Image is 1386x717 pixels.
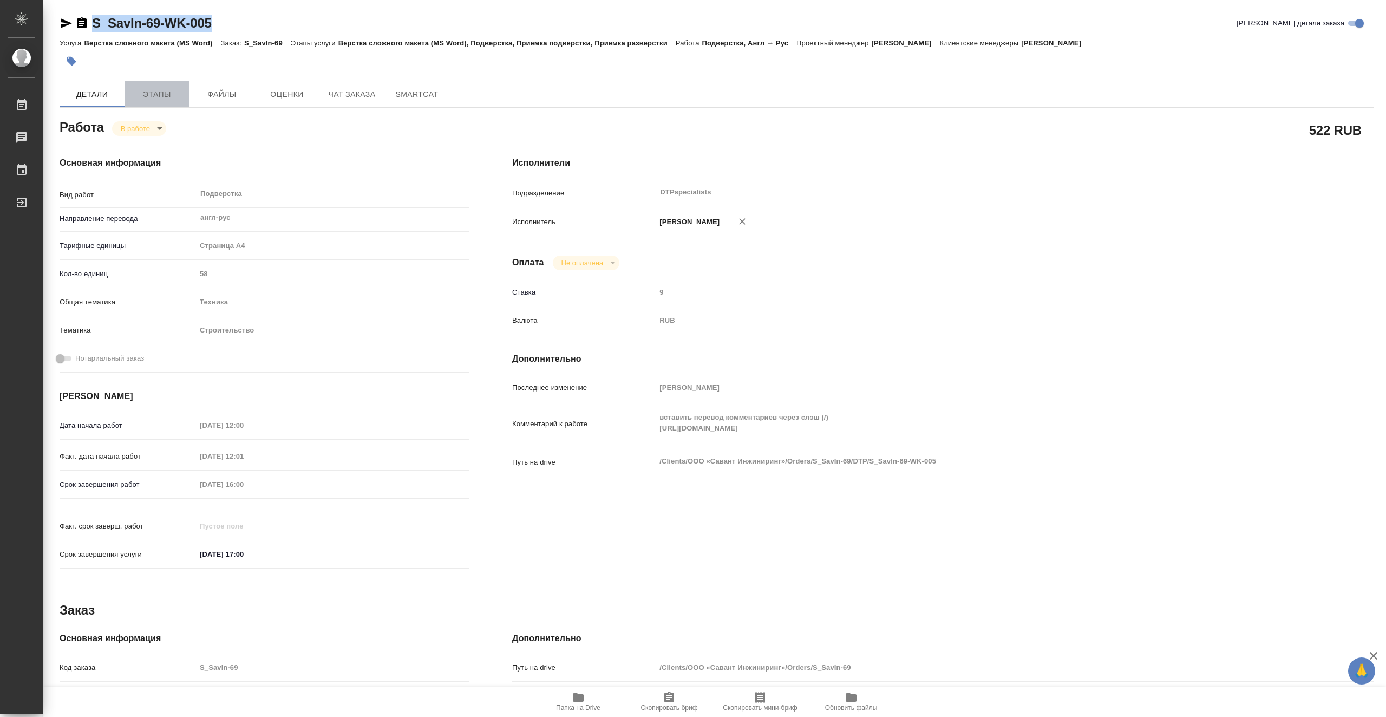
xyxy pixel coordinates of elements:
h2: Заказ [60,602,95,619]
input: Пустое поле [196,266,469,282]
p: Верстка сложного макета (MS Word) [84,39,220,47]
input: ✎ Введи что-нибудь [196,546,291,562]
span: Обновить файлы [825,704,878,712]
p: Путь на drive [512,457,656,468]
input: Пустое поле [196,477,291,492]
p: Валюта [512,315,656,326]
h4: Оплата [512,256,544,269]
div: RUB [656,311,1302,330]
input: Пустое поле [656,660,1302,675]
button: Скопировать бриф [624,687,715,717]
p: Этапы услуги [291,39,338,47]
p: Комментарий к работе [512,419,656,429]
div: В работе [112,121,166,136]
h4: Основная информация [60,157,469,170]
div: Строительство [196,321,469,340]
h2: Работа [60,116,104,136]
button: 🙏 [1348,657,1375,685]
p: Подверстка, Англ → Рус [702,39,797,47]
p: Работа [676,39,702,47]
h4: Основная информация [60,632,469,645]
button: Обновить файлы [806,687,897,717]
p: Путь на drive [512,662,656,673]
div: В работе [553,256,619,270]
p: Дата начала работ [60,420,196,431]
button: Папка на Drive [533,687,624,717]
p: Верстка сложного макета (MS Word), Подверстка, Приемка подверстки, Приемка разверстки [338,39,676,47]
p: Срок завершения услуги [60,549,196,560]
button: Добавить тэг [60,49,83,73]
span: Файлы [196,88,248,101]
p: Общая тематика [60,297,196,308]
p: Заказ: [221,39,244,47]
p: Код заказа [60,662,196,673]
p: [PERSON_NAME] [1021,39,1089,47]
p: Вид работ [60,190,196,200]
span: Нотариальный заказ [75,353,144,364]
span: Скопировать бриф [640,704,697,712]
p: Исполнитель [512,217,656,227]
span: SmartCat [391,88,443,101]
button: Скопировать мини-бриф [715,687,806,717]
p: Подразделение [512,188,656,199]
p: Кол-во единиц [60,269,196,279]
a: S_SavIn-69-WK-005 [92,16,212,30]
span: [PERSON_NAME] детали заказа [1237,18,1344,29]
p: Клиентские менеджеры [939,39,1021,47]
span: Чат заказа [326,88,378,101]
div: Техника [196,293,469,311]
p: Услуга [60,39,84,47]
span: 🙏 [1352,660,1371,682]
input: Пустое поле [196,448,291,464]
p: Факт. дата начала работ [60,451,196,462]
span: Этапы [131,88,183,101]
p: Направление перевода [60,213,196,224]
span: Оценки [261,88,313,101]
span: Скопировать мини-бриф [723,704,797,712]
h2: 522 RUB [1309,121,1362,139]
input: Пустое поле [196,518,291,534]
input: Пустое поле [656,380,1302,395]
p: Ставка [512,287,656,298]
h4: [PERSON_NAME] [60,390,469,403]
textarea: /Clients/ООО «Савант Инжиниринг»/Orders/S_SavIn-69/DTP/S_SavIn-69-WK-005 [656,452,1302,471]
span: Детали [66,88,118,101]
p: [PERSON_NAME] [872,39,940,47]
input: Пустое поле [196,660,469,675]
textarea: вставить перевод комментариев через слэш (/) [URL][DOMAIN_NAME] [656,408,1302,438]
p: Проектный менеджер [796,39,871,47]
span: Папка на Drive [556,704,600,712]
input: Пустое поле [656,284,1302,300]
p: [PERSON_NAME] [656,217,720,227]
h4: Дополнительно [512,353,1374,366]
p: Срок завершения работ [60,479,196,490]
button: Скопировать ссылку для ЯМессенджера [60,17,73,30]
p: Последнее изменение [512,382,656,393]
p: Факт. срок заверш. работ [60,521,196,532]
p: S_SavIn-69 [244,39,291,47]
div: Страница А4 [196,237,469,255]
button: Удалить исполнителя [730,210,754,233]
h4: Исполнители [512,157,1374,170]
p: Тематика [60,325,196,336]
input: Пустое поле [196,418,291,433]
button: Скопировать ссылку [75,17,88,30]
h4: Дополнительно [512,632,1374,645]
button: В работе [117,124,153,133]
button: Не оплачена [558,258,606,268]
p: Тарифные единицы [60,240,196,251]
